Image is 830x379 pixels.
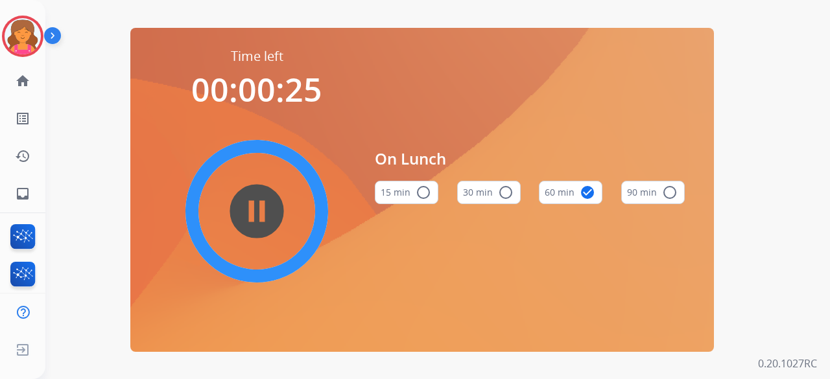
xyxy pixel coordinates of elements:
mat-icon: radio_button_unchecked [416,185,431,200]
mat-icon: radio_button_unchecked [498,185,514,200]
button: 60 min [539,181,602,204]
img: avatar [5,18,41,54]
mat-icon: inbox [15,186,30,201]
mat-icon: radio_button_unchecked [662,185,678,200]
span: On Lunch [375,147,685,170]
button: 90 min [621,181,685,204]
mat-icon: history [15,148,30,164]
mat-icon: list_alt [15,111,30,126]
span: 00:00:25 [191,67,322,111]
mat-icon: home [15,73,30,89]
button: 15 min [375,181,438,204]
p: 0.20.1027RC [758,356,817,371]
mat-icon: check_circle [580,185,595,200]
span: Time left [231,47,283,65]
button: 30 min [457,181,521,204]
mat-icon: pause_circle_filled [249,203,265,219]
